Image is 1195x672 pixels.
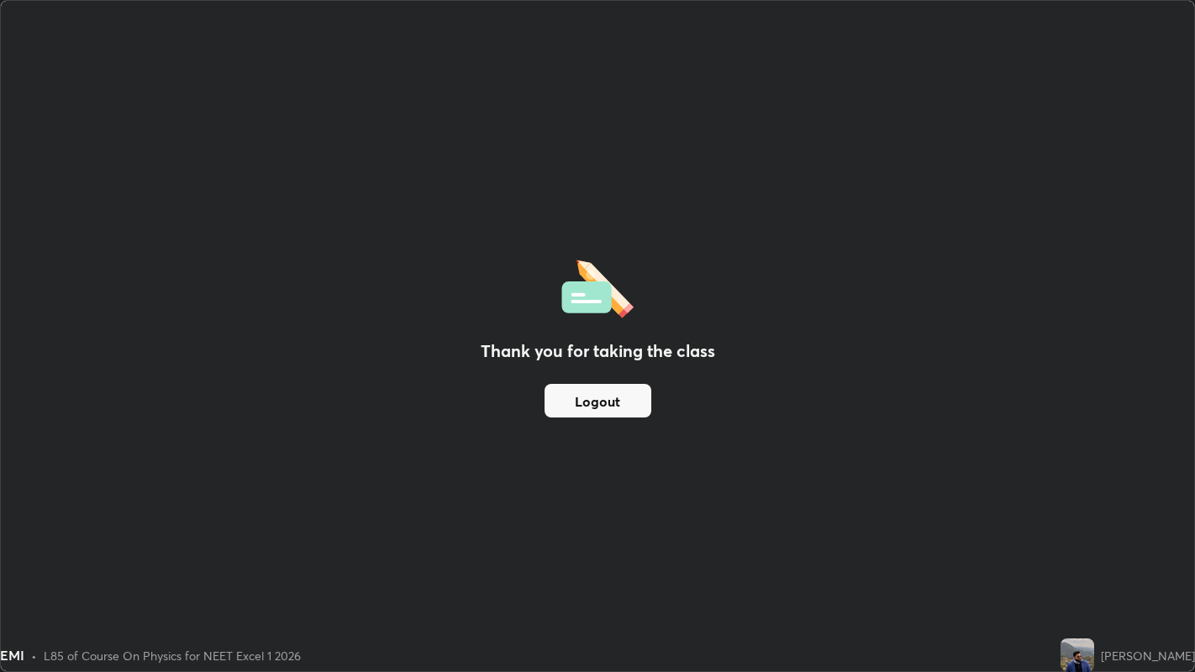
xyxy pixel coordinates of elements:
div: L85 of Course On Physics for NEET Excel 1 2026 [44,647,301,664]
img: 32457bb2dde54d7ea7c34c8e2a2521d0.jpg [1061,638,1094,672]
h2: Thank you for taking the class [481,339,715,364]
div: [PERSON_NAME] [1101,647,1195,664]
div: • [31,647,37,664]
img: offlineFeedback.1438e8b3.svg [561,255,634,318]
button: Logout [545,384,651,417]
